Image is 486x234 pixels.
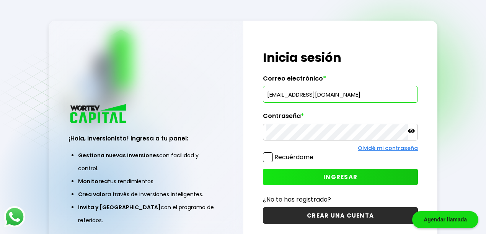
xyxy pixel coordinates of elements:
[323,173,357,181] span: INGRESAR
[263,195,418,224] a: ¿No te has registrado?CREAR UNA CUENTA
[263,169,418,185] button: INGRESAR
[263,112,418,124] label: Contraseña
[412,211,478,228] div: Agendar llamada
[4,206,25,228] img: logos_whatsapp-icon.242b2217.svg
[78,201,214,227] li: con el programa de referidos.
[274,153,313,161] label: Recuérdame
[78,203,161,211] span: Invita y [GEOGRAPHIC_DATA]
[263,207,418,224] button: CREAR UNA CUENTA
[68,134,224,143] h3: ¡Hola, inversionista! Ingresa a tu panel:
[78,175,214,188] li: tus rendimientos.
[266,86,415,102] input: hola@wortev.capital
[78,178,108,185] span: Monitorea
[78,149,214,175] li: con facilidad y control.
[263,48,418,67] h1: Inicia sesión
[263,75,418,86] label: Correo electrónico
[78,188,214,201] li: a través de inversiones inteligentes.
[78,190,108,198] span: Crea valor
[358,144,418,152] a: Olvidé mi contraseña
[78,152,159,159] span: Gestiona nuevas inversiones
[68,103,129,126] img: logo_wortev_capital
[263,195,418,204] p: ¿No te has registrado?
